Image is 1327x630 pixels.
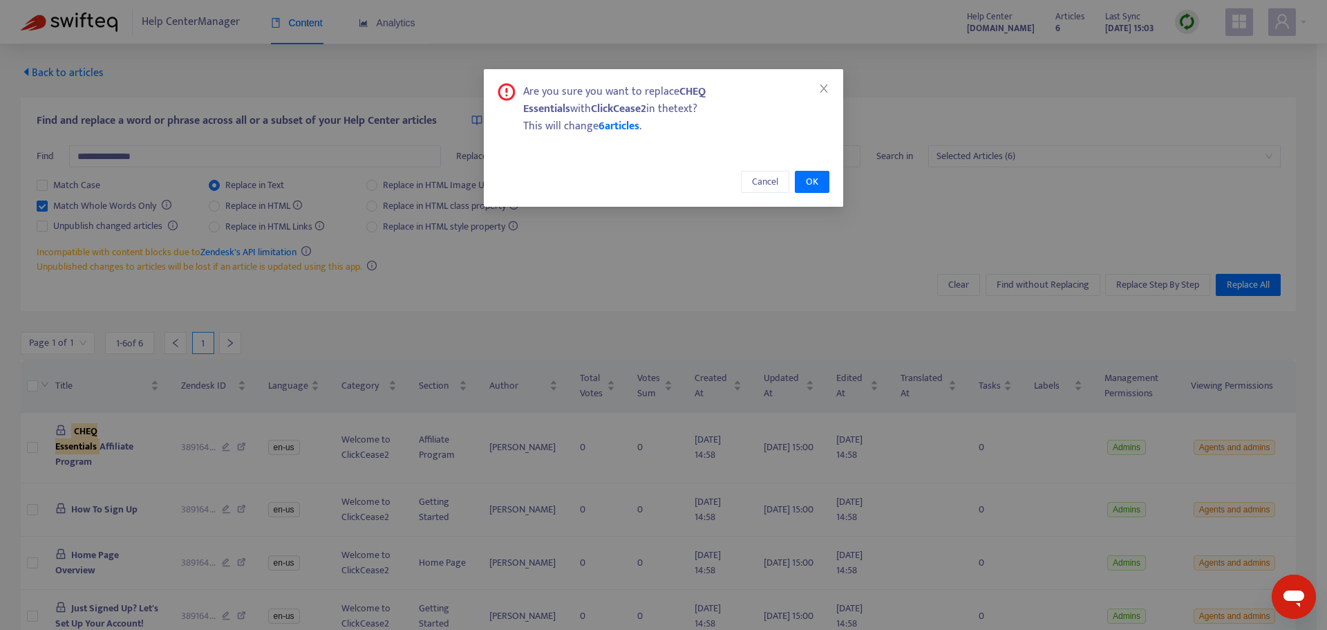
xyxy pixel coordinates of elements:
b: CHEQ Essentials [523,82,706,118]
button: Cancel [741,171,789,193]
button: OK [795,171,829,193]
div: This will change . [523,118,829,135]
span: 6 articles [599,117,639,136]
span: close [818,83,829,94]
button: Close [816,81,831,96]
iframe: Button to launch messaging window [1272,575,1316,619]
div: Are you sure you want to replace with in the text ? [523,83,829,118]
span: OK [806,174,818,189]
b: ClickCease2 [591,100,646,118]
span: Cancel [752,174,778,189]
